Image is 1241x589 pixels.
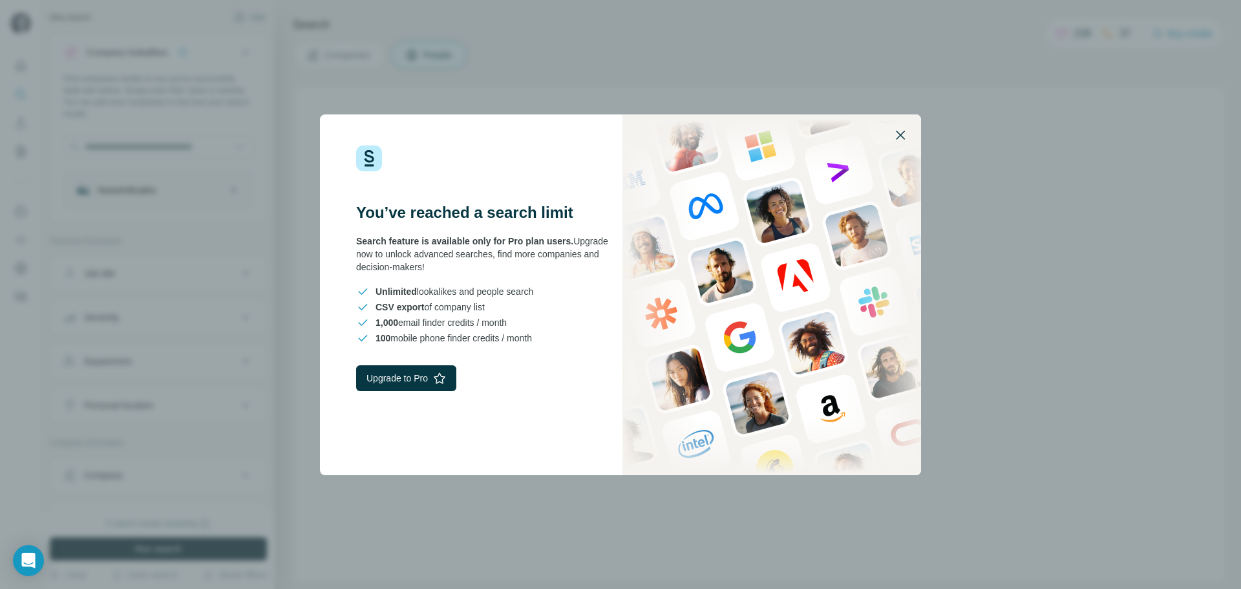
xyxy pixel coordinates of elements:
span: 1,000 [376,317,398,328]
button: Upgrade to Pro [356,365,456,391]
span: lookalikes and people search [376,285,533,298]
div: Upgrade now to unlock advanced searches, find more companies and decision-makers! [356,235,620,273]
span: 100 [376,333,390,343]
span: Search feature is available only for Pro plan users. [356,236,573,246]
img: Surfe Stock Photo - showing people and technologies [622,114,921,475]
span: of company list [376,301,485,314]
div: Open Intercom Messenger [13,545,44,576]
img: Surfe Logo [356,145,382,171]
span: email finder credits / month [376,316,507,329]
span: CSV export [376,302,424,312]
span: mobile phone finder credits / month [376,332,532,345]
h3: You’ve reached a search limit [356,202,620,223]
span: Unlimited [376,286,417,297]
